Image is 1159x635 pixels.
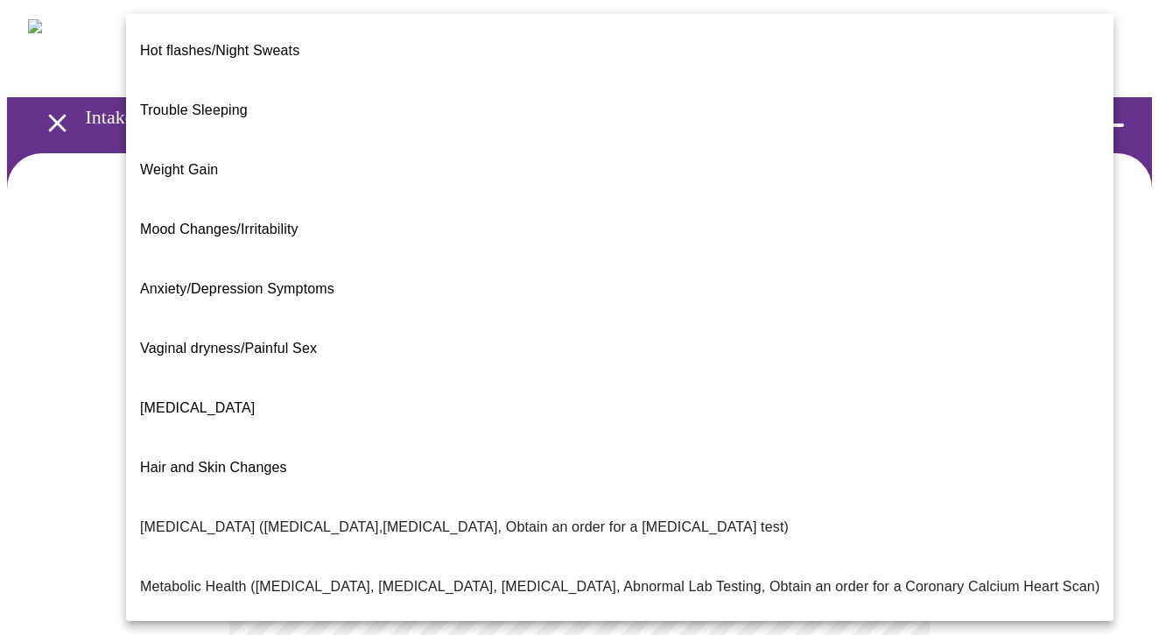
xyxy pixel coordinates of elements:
[140,400,255,415] span: [MEDICAL_DATA]
[140,517,789,538] p: [MEDICAL_DATA] ([MEDICAL_DATA],[MEDICAL_DATA], Obtain an order for a [MEDICAL_DATA] test)
[140,460,287,475] span: Hair and Skin Changes
[140,576,1099,597] p: Metabolic Health ([MEDICAL_DATA], [MEDICAL_DATA], [MEDICAL_DATA], Abnormal Lab Testing, Obtain an...
[140,162,218,177] span: Weight Gain
[140,43,299,58] span: Hot flashes/Night Sweats
[140,341,317,356] span: Vaginal dryness/Painful Sex
[140,102,248,117] span: Trouble Sleeping
[140,281,334,296] span: Anxiety/Depression Symptoms
[140,222,299,236] span: Mood Changes/Irritability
